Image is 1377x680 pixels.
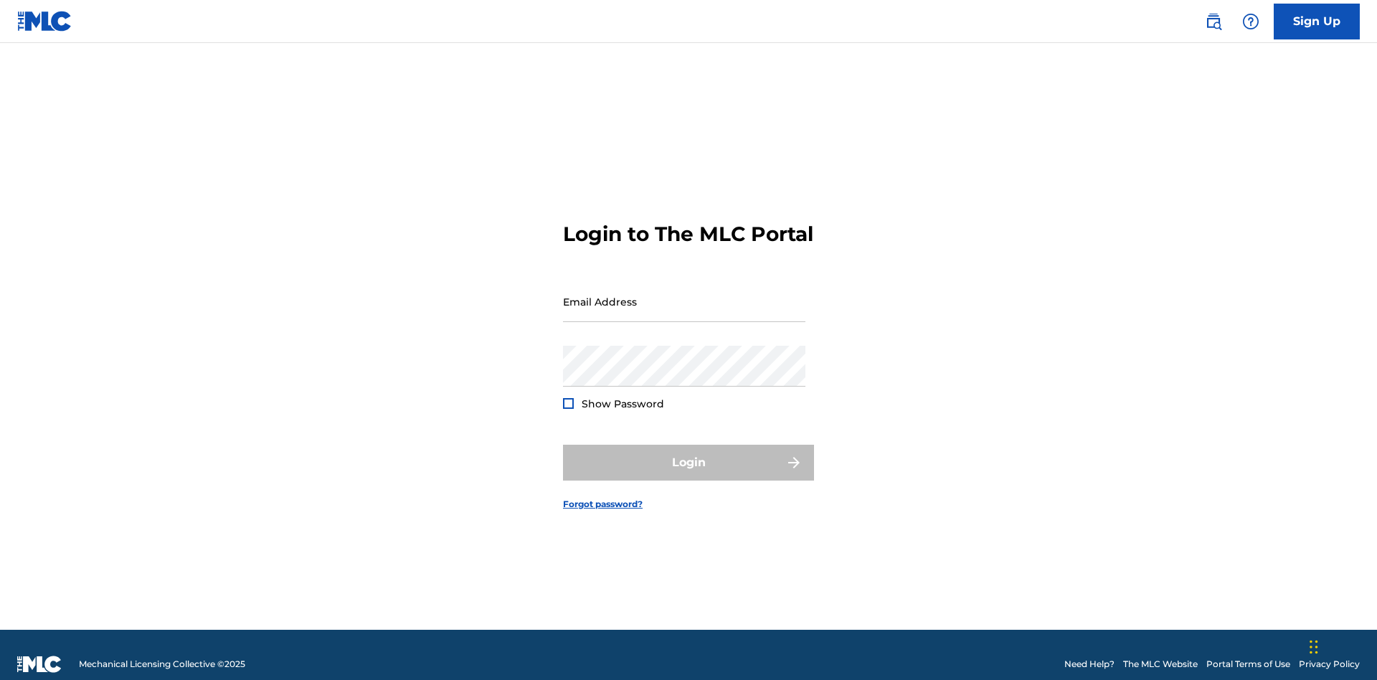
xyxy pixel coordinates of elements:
[582,397,664,410] span: Show Password
[563,498,643,511] a: Forgot password?
[79,658,245,671] span: Mechanical Licensing Collective © 2025
[1310,625,1318,669] div: Drag
[1236,7,1265,36] div: Help
[1206,658,1290,671] a: Portal Terms of Use
[1242,13,1259,30] img: help
[17,656,62,673] img: logo
[1274,4,1360,39] a: Sign Up
[1064,658,1115,671] a: Need Help?
[1205,13,1222,30] img: search
[1299,658,1360,671] a: Privacy Policy
[1305,611,1377,680] iframe: Chat Widget
[563,222,813,247] h3: Login to The MLC Portal
[1199,7,1228,36] a: Public Search
[17,11,72,32] img: MLC Logo
[1123,658,1198,671] a: The MLC Website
